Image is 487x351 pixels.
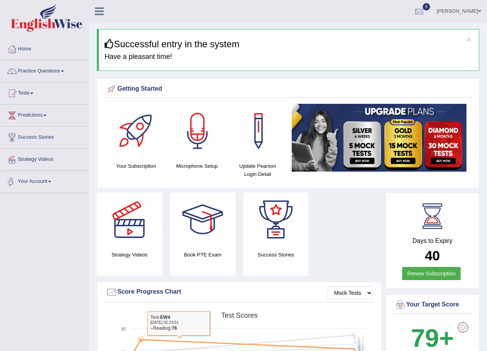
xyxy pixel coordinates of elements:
[0,60,89,80] a: Practice Questions
[110,162,163,170] h4: Your Subscription
[170,251,236,259] h4: Book PTE Exam
[170,162,224,170] h4: Microphone Setup
[0,127,89,146] a: Success Stories
[0,149,89,168] a: Strategy Videos
[394,237,470,244] h4: Days to Expiry
[121,327,126,331] text: 90
[0,105,89,124] a: Predictions
[0,83,89,102] a: Tests
[0,171,89,190] a: Your Account
[221,311,258,319] tspan: Test scores
[106,83,470,95] div: Getting Started
[292,104,466,171] img: small5.jpg
[97,251,162,259] h4: Strategy Videos
[0,38,89,58] a: Home
[105,53,473,61] h4: Have a pleasant time!
[243,251,309,259] h4: Success Stories
[105,39,473,49] h3: Successful entry in the system
[394,299,470,311] div: Your Target Score
[106,286,373,298] div: Score Progress Chart
[423,3,430,10] span: 8
[425,248,440,263] b: 40
[402,267,461,280] a: Renew Subscription
[466,35,471,43] button: ×
[231,162,284,178] h4: Update Pearson Login Detail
